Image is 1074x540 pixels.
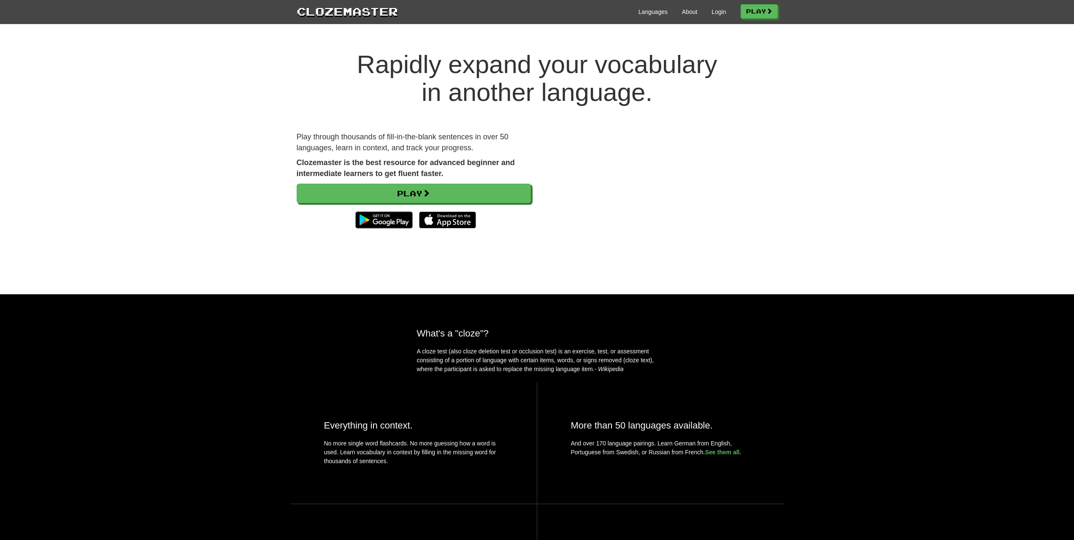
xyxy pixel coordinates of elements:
[571,439,750,457] p: And over 170 language pairings. Learn German from English, Portuguese from Swedish, or Russian fr...
[682,8,698,16] a: About
[324,439,503,470] p: No more single word flashcards. No more guessing how a word is used. Learn vocabulary in context ...
[711,8,726,16] a: Login
[417,347,657,374] p: A cloze test (also cloze deletion test or occlusion test) is an exercise, test, or assessment con...
[297,158,515,178] strong: Clozemaster is the best resource for advanced beginner and intermediate learners to get fluent fa...
[419,212,476,228] img: Download_on_the_App_Store_Badge_US-UK_135x40-25178aeef6eb6b83b96f5f2d004eda3bffbb37122de64afbaef7...
[595,366,624,372] em: - Wikipedia
[351,207,417,233] img: Get it on Google Play
[297,184,531,203] a: Play
[638,8,668,16] a: Languages
[297,132,531,153] p: Play through thousands of fill-in-the-blank sentences in over 50 languages, learn in context, and...
[324,420,503,431] h2: Everything in context.
[571,420,750,431] h2: More than 50 languages available.
[705,449,741,456] a: See them all.
[417,328,657,339] h2: What's a "cloze"?
[741,4,778,19] a: Play
[297,3,398,19] a: Clozemaster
